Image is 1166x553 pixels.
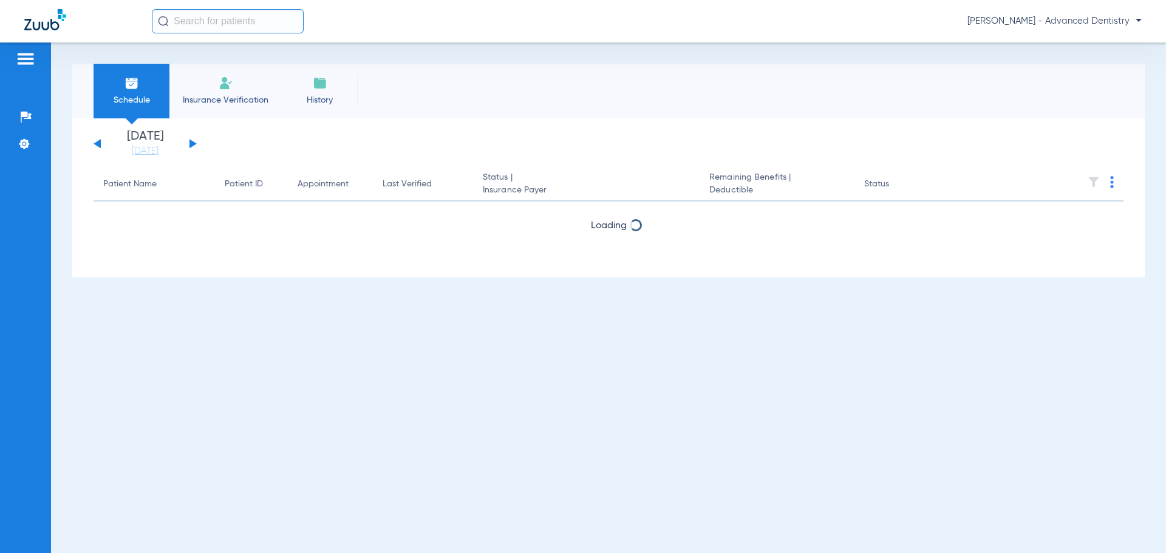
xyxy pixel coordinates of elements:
[709,184,844,197] span: Deductible
[225,178,278,191] div: Patient ID
[219,76,233,90] img: Manual Insurance Verification
[103,178,205,191] div: Patient Name
[179,94,273,106] span: Insurance Verification
[16,52,35,66] img: hamburger-icon
[152,9,304,33] input: Search for patients
[298,178,349,191] div: Appointment
[383,178,463,191] div: Last Verified
[109,145,182,157] a: [DATE]
[483,184,690,197] span: Insurance Payer
[700,168,854,202] th: Remaining Benefits |
[383,178,432,191] div: Last Verified
[291,94,349,106] span: History
[1110,176,1114,188] img: group-dot-blue.svg
[473,168,700,202] th: Status |
[24,9,66,30] img: Zuub Logo
[298,178,363,191] div: Appointment
[313,76,327,90] img: History
[109,131,182,157] li: [DATE]
[967,15,1142,27] span: [PERSON_NAME] - Advanced Dentistry
[225,178,263,191] div: Patient ID
[103,178,157,191] div: Patient Name
[103,94,160,106] span: Schedule
[158,16,169,27] img: Search Icon
[124,76,139,90] img: Schedule
[854,168,936,202] th: Status
[1088,176,1100,188] img: filter.svg
[591,221,627,231] span: Loading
